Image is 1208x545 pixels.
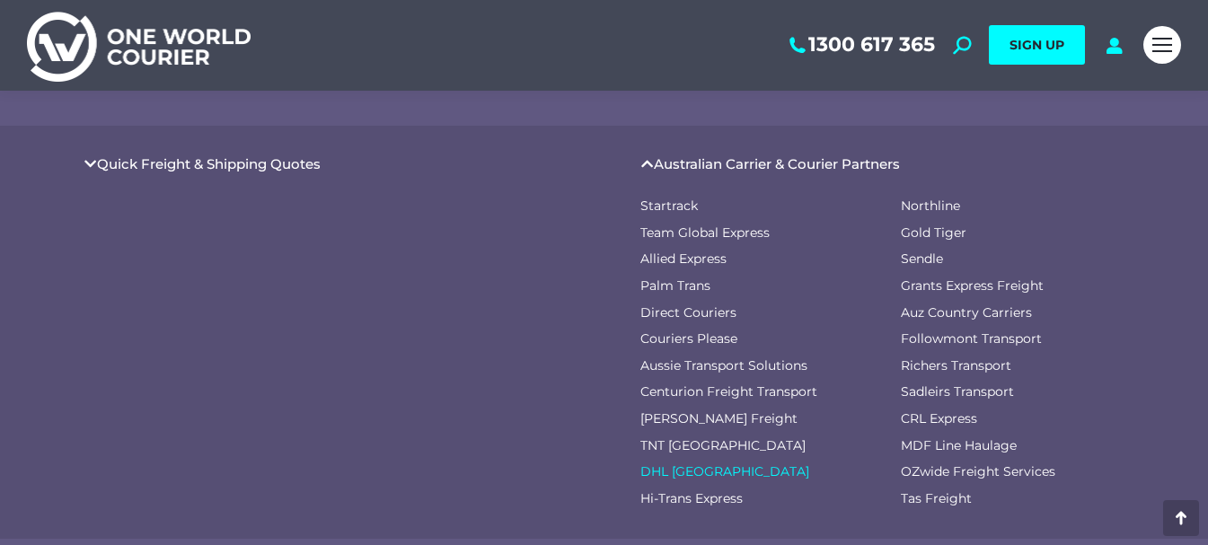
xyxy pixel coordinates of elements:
a: Startrack [640,198,883,215]
a: MDF Line Haulage [901,437,1125,455]
span: Team Global Express [640,224,770,242]
span: Auz Country Carriers [901,304,1032,322]
span: Couriers Please [640,330,737,348]
span: Direct Couriers [640,304,736,322]
a: Australian Carrier & Courier Partners [654,157,900,171]
a: Aussie Transport Solutions [640,357,883,375]
span: Followmont Transport [901,330,1042,348]
span: MDF Line Haulage [901,437,1017,455]
span: DHL [GEOGRAPHIC_DATA] [640,463,809,481]
a: CRL Express [901,410,1125,428]
a: Quick Freight & Shipping Quotes [97,157,321,171]
span: CRL Express [901,410,977,428]
a: Sendle [901,251,1125,268]
span: Sadleirs Transport [901,383,1014,401]
span: Northline [901,198,960,215]
span: Grants Express Freight [901,277,1044,295]
span: Aussie Transport Solutions [640,357,807,375]
a: Hi-Trans Express [640,490,883,508]
a: [PERSON_NAME] Freight [640,410,883,428]
a: Tas Freight [901,490,1125,508]
span: Gold Tiger [901,224,966,242]
span: Tas Freight [901,490,972,508]
span: Richers Transport [901,357,1011,375]
a: OZwide Freight Services [901,463,1125,481]
a: Sadleirs Transport [901,383,1125,401]
a: Direct Couriers [640,304,883,322]
a: 1300 617 365 [786,33,935,57]
span: SIGN UP [1010,37,1064,53]
a: TNT [GEOGRAPHIC_DATA] [640,437,883,455]
a: Palm Trans [640,277,883,295]
a: Richers Transport [901,357,1125,375]
a: Allied Express [640,251,883,268]
a: Mobile menu icon [1143,26,1181,64]
a: Couriers Please [640,330,883,348]
span: Sendle [901,251,943,268]
a: Team Global Express [640,224,883,242]
span: [PERSON_NAME] Freight [640,410,798,428]
a: Northline [901,198,1125,215]
span: Palm Trans [640,277,710,295]
a: Followmont Transport [901,330,1125,348]
span: Hi-Trans Express [640,490,743,508]
span: TNT [GEOGRAPHIC_DATA] [640,437,806,455]
a: SIGN UP [989,25,1085,65]
span: Allied Express [640,251,727,268]
a: DHL [GEOGRAPHIC_DATA] [640,463,883,481]
span: Centurion Freight Transport [640,383,817,401]
span: Startrack [640,198,698,215]
img: One World Courier [27,9,251,82]
a: Auz Country Carriers [901,304,1125,322]
a: Gold Tiger [901,224,1125,242]
span: OZwide Freight Services [901,463,1055,481]
a: Centurion Freight Transport [640,383,883,401]
a: Grants Express Freight [901,277,1125,295]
